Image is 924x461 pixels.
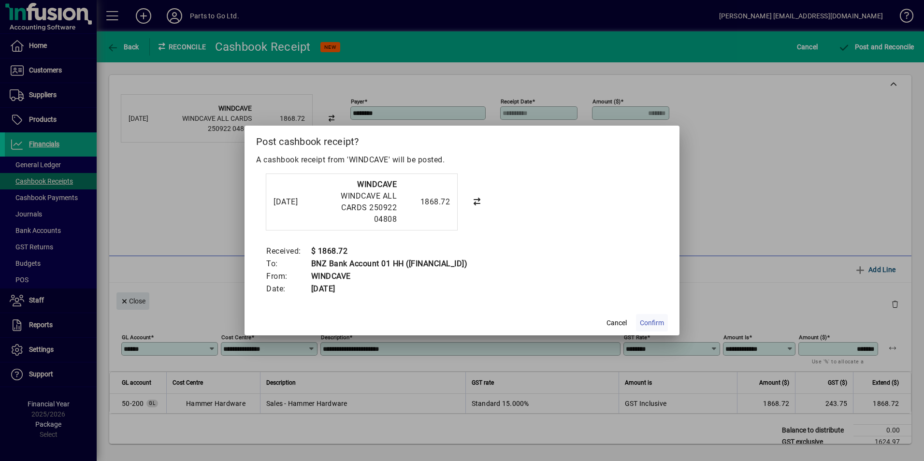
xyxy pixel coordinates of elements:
td: From: [266,270,311,283]
td: $ 1868.72 [311,245,468,258]
td: To: [266,258,311,270]
strong: WINDCAVE [357,180,397,189]
span: Confirm [640,318,664,328]
span: Cancel [606,318,627,328]
h2: Post cashbook receipt? [245,126,679,154]
td: Received: [266,245,311,258]
button: Cancel [601,314,632,331]
div: [DATE] [274,196,312,208]
td: BNZ Bank Account 01 HH ([FINANCIAL_ID]) [311,258,468,270]
span: WINDCAVE ALL CARDS 250922 04808 [341,191,397,224]
td: [DATE] [311,283,468,295]
td: WINDCAVE [311,270,468,283]
td: Date: [266,283,311,295]
div: 1868.72 [402,196,450,208]
p: A cashbook receipt from 'WINDCAVE' will be posted. [256,154,668,166]
button: Confirm [636,314,668,331]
